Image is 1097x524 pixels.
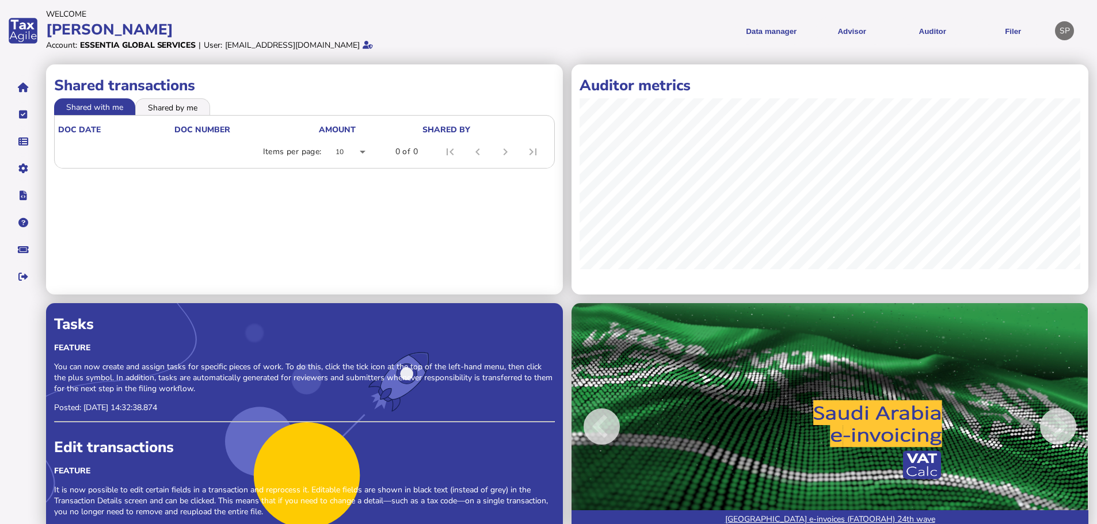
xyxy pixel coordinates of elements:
div: doc number [174,124,318,135]
div: Profile settings [1055,21,1074,40]
div: shared by [422,124,548,135]
div: | [199,40,201,51]
div: Account: [46,40,77,51]
button: Data manager [11,129,35,154]
button: Manage settings [11,156,35,181]
div: Essentia Global Services [80,40,196,51]
p: You can now create and assign tasks for specific pieces of work. To do this, click the tick icon ... [54,361,555,394]
div: doc number [174,124,230,135]
div: Amount [319,124,356,135]
button: Tasks [11,102,35,127]
div: Feature [54,465,555,476]
div: [EMAIL_ADDRESS][DOMAIN_NAME] [225,40,360,51]
button: Previous page [464,138,492,166]
button: Home [11,75,35,100]
h1: Shared transactions [54,75,555,95]
p: It is now possible to edit certain fields in a transaction and reprocess it. Editable fields are ... [54,484,555,517]
button: Help pages [11,211,35,235]
li: Shared with me [54,98,135,114]
menu: navigate products [551,17,1050,45]
i: Email verified [363,41,373,49]
div: [PERSON_NAME] [46,20,545,40]
p: Posted: [DATE] 14:32:38.874 [54,402,555,413]
div: User: [204,40,222,51]
li: Shared by me [135,98,210,114]
div: Amount [319,124,421,135]
div: doc date [58,124,101,135]
button: Filer [977,17,1049,45]
div: doc date [58,124,173,135]
div: Edit transactions [54,437,555,457]
div: 0 of 0 [395,146,418,158]
button: First page [436,138,464,166]
div: Feature [54,342,555,353]
button: Last page [519,138,547,166]
button: Raise a support ticket [11,238,35,262]
div: Tasks [54,314,555,334]
div: shared by [422,124,470,135]
h1: Auditor metrics [580,75,1080,95]
button: Shows a dropdown of Data manager options [735,17,807,45]
div: Items per page: [263,146,322,158]
div: Welcome [46,9,545,20]
button: Shows a dropdown of VAT Advisor options [816,17,888,45]
button: Sign out [11,265,35,289]
button: Next page [492,138,519,166]
button: Auditor [896,17,969,45]
button: Developer hub links [11,183,35,208]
